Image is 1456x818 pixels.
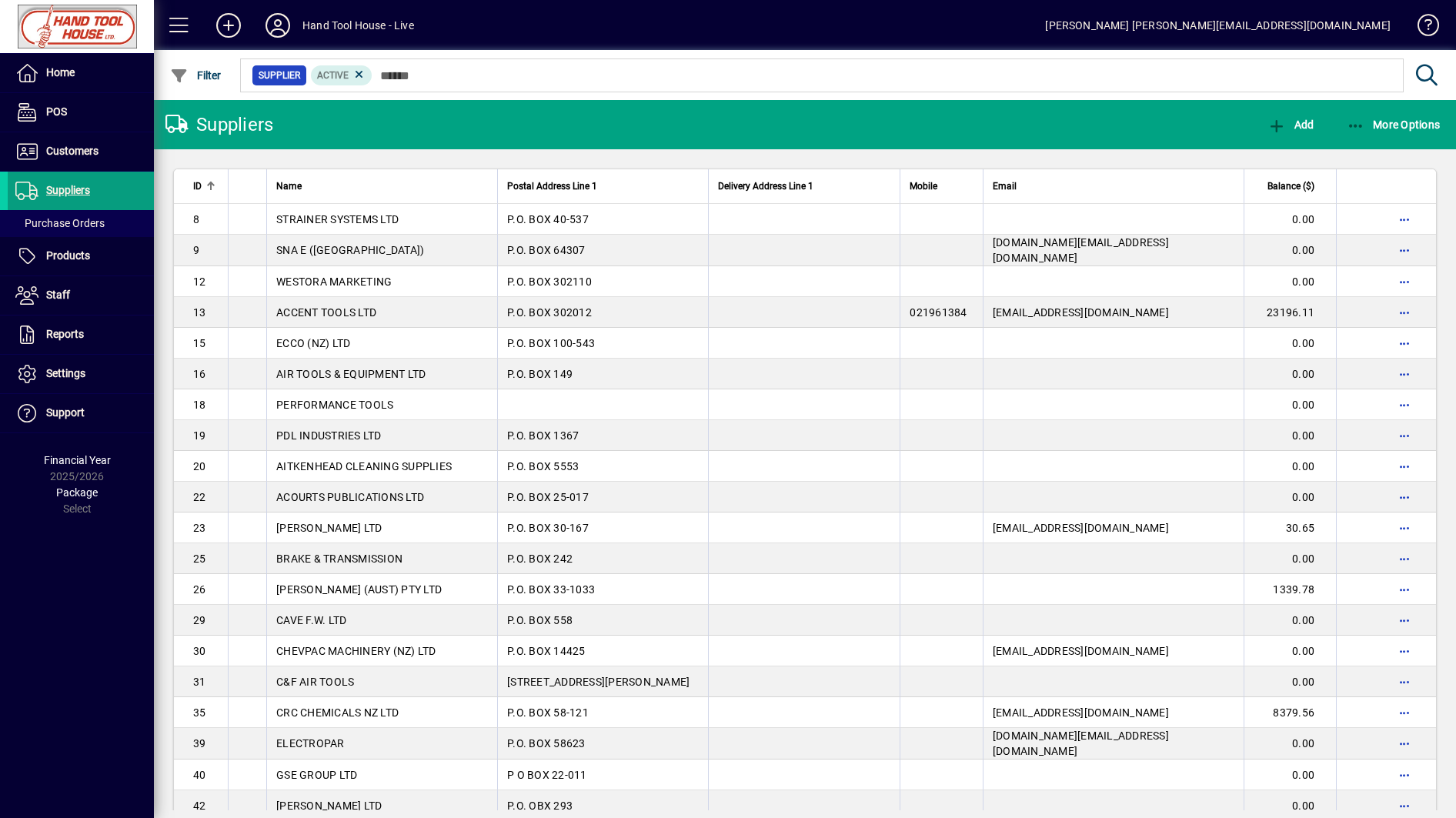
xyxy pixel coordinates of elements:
[507,737,586,750] span: P.O. BOX 58623
[1244,359,1336,389] td: 0.00
[1392,639,1417,663] button: More options
[193,306,206,319] span: 13
[1392,700,1417,725] button: More options
[193,583,206,596] span: 26
[193,491,206,503] span: 22
[1244,543,1336,574] td: 0.00
[1392,485,1417,509] button: More options
[1392,731,1417,756] button: More options
[507,676,690,688] span: [STREET_ADDRESS][PERSON_NAME]
[910,306,967,319] span: 021961384
[44,454,111,466] span: Financial Year
[507,645,586,657] span: P.O. BOX 14425
[1392,392,1417,417] button: More options
[1392,577,1417,602] button: More options
[1244,420,1336,451] td: 0.00
[46,328,84,340] span: Reports
[276,583,442,596] span: [PERSON_NAME] (AUST) PTY LTD
[1392,362,1417,386] button: More options
[718,178,813,195] span: Delivery Address Line 1
[507,178,597,195] span: Postal Address Line 1
[1244,728,1336,760] td: 0.00
[1392,608,1417,633] button: More options
[8,316,154,354] a: Reports
[1244,328,1336,359] td: 0.00
[1392,207,1417,232] button: More options
[56,486,98,499] span: Package
[993,730,1169,757] span: [DOMAIN_NAME][EMAIL_ADDRESS][DOMAIN_NAME]
[507,429,579,442] span: P.O. BOX 1367
[193,614,206,626] span: 29
[193,178,202,195] span: ID
[507,275,592,288] span: P.O. BOX 302110
[8,93,154,132] a: POS
[1244,204,1336,235] td: 0.00
[1244,636,1336,666] td: 0.00
[507,800,573,812] span: P.O. OBX 293
[193,800,206,812] span: 42
[276,244,424,256] span: SNA E ([GEOGRAPHIC_DATA])
[46,145,99,157] span: Customers
[993,645,1169,657] span: [EMAIL_ADDRESS][DOMAIN_NAME]
[1392,763,1417,787] button: More options
[302,13,414,38] div: Hand Tool House - Live
[276,737,345,750] span: ELECTROPAR
[276,275,392,288] span: WESTORA MARKETING
[317,70,349,81] span: Active
[1045,13,1391,38] div: [PERSON_NAME] [PERSON_NAME][EMAIL_ADDRESS][DOMAIN_NAME]
[1392,300,1417,325] button: More options
[193,737,206,750] span: 39
[276,178,488,195] div: Name
[193,275,206,288] span: 12
[1343,111,1444,139] button: More Options
[276,769,357,781] span: GSE GROUP LTD
[1267,178,1314,195] span: Balance ($)
[1392,793,1417,818] button: More options
[993,178,1017,195] span: Email
[276,306,376,319] span: ACCENT TOOLS LTD
[46,184,90,196] span: Suppliers
[507,522,589,534] span: P.O. BOX 30-167
[507,213,589,225] span: P.O. BOX 40-537
[193,368,206,380] span: 16
[1244,451,1336,482] td: 0.00
[253,12,302,39] button: Profile
[276,645,436,657] span: CHEVPAC MACHINERY (NZ) LTD
[170,69,222,82] span: Filter
[993,178,1234,195] div: Email
[507,769,587,781] span: P O BOX 22-011
[1244,235,1336,266] td: 0.00
[193,706,206,719] span: 35
[15,217,105,229] span: Purchase Orders
[507,706,589,719] span: P.O. BOX 58-121
[8,132,154,171] a: Customers
[507,491,589,503] span: P.O. BOX 25-017
[166,62,225,89] button: Filter
[46,66,75,78] span: Home
[193,244,199,256] span: 9
[165,112,273,137] div: Suppliers
[276,368,426,380] span: AIR TOOLS & EQUIPMENT LTD
[507,583,595,596] span: P.O. BOX 33-1033
[276,337,350,349] span: ECCO (NZ) LTD
[276,800,382,812] span: [PERSON_NAME] LTD
[193,178,219,195] div: ID
[1244,605,1336,636] td: 0.00
[1244,760,1336,790] td: 0.00
[193,399,206,411] span: 18
[46,406,85,419] span: Support
[1392,331,1417,356] button: More options
[1392,269,1417,294] button: More options
[507,614,573,626] span: P.O. BOX 558
[1392,238,1417,262] button: More options
[46,367,85,379] span: Settings
[1392,423,1417,448] button: More options
[276,614,346,626] span: CAVE F.W. LTD
[1392,669,1417,694] button: More options
[507,337,595,349] span: P.O. BOX 100-543
[1244,266,1336,297] td: 0.00
[1244,389,1336,420] td: 0.00
[193,429,206,442] span: 19
[276,429,382,442] span: PDL INDUSTRIES LTD
[276,178,302,195] span: Name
